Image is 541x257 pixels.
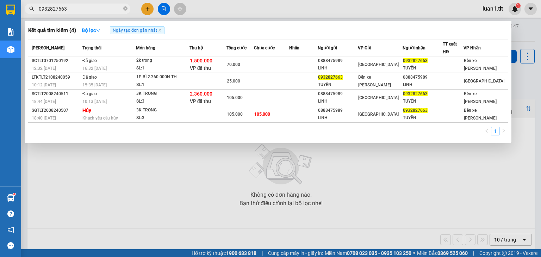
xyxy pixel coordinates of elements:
[483,127,491,135] li: Previous Page
[28,27,76,34] h3: Kết quả tìm kiếm ( 4 )
[82,99,107,104] span: 10:13 [DATE]
[403,81,442,88] div: LINH
[499,127,508,135] li: Next Page
[227,95,243,100] span: 105.000
[318,57,357,65] div: 0888475989
[32,74,80,81] div: LTKTLT2108240059
[82,91,97,96] span: Đã giao
[82,108,91,113] strong: Hủy
[13,193,15,195] sup: 1
[32,99,56,104] span: 18:44 [DATE]
[32,107,80,114] div: SGTLT2008240507
[403,114,442,122] div: TUYẾN
[82,82,107,87] span: 15:35 [DATE]
[318,114,357,122] div: LINH
[226,45,247,50] span: Tổng cước
[32,45,64,50] span: [PERSON_NAME]
[358,95,399,100] span: [GEOGRAPHIC_DATA]
[7,242,14,249] span: message
[32,90,80,98] div: SGTLT2008240511
[289,45,299,50] span: Nhãn
[32,82,56,87] span: 10:12 [DATE]
[502,129,506,133] span: right
[464,108,497,121] span: Bến xe [PERSON_NAME]
[318,81,357,88] div: TUYẾN
[7,46,14,53] img: warehouse-icon
[76,25,106,36] button: Bộ lọcdown
[136,81,189,89] div: SL: 1
[82,116,118,121] span: Khách yêu cầu hủy
[136,106,189,114] div: 3K TRONG
[7,210,14,217] span: question-circle
[254,112,270,117] span: 105.000
[318,90,357,98] div: 0888475989
[491,127,499,135] li: 1
[190,91,212,97] span: 2.360.000
[403,98,442,105] div: TUYẾN
[136,65,189,72] div: SL: 1
[123,6,128,11] span: close-circle
[483,127,491,135] button: left
[136,57,189,65] div: 2k trong
[464,91,497,104] span: Bến xe [PERSON_NAME]
[403,74,442,81] div: 0888475989
[227,62,240,67] span: 70.000
[190,98,211,104] span: VP đã thu
[318,45,337,50] span: Người gửi
[136,114,189,122] div: SL: 3
[96,28,101,33] span: down
[32,116,56,121] span: 18:40 [DATE]
[7,28,14,36] img: solution-icon
[358,62,399,67] span: [GEOGRAPHIC_DATA]
[403,91,428,96] span: 0932827663
[318,98,357,105] div: LINH
[123,6,128,12] span: close-circle
[403,65,442,72] div: TUYẾN
[32,66,56,71] span: 12:32 [DATE]
[464,58,497,71] span: Bến xe [PERSON_NAME]
[485,129,489,133] span: left
[136,45,155,50] span: Món hàng
[318,107,357,114] div: 0888475989
[39,5,122,13] input: Tìm tên, số ĐT hoặc mã đơn
[358,75,391,87] span: Bến xe [PERSON_NAME]
[318,75,343,80] span: 0932827663
[6,5,15,15] img: logo-vxr
[82,45,101,50] span: Trạng thái
[82,27,101,33] strong: Bộ lọc
[82,75,97,80] span: Đã giao
[136,90,189,98] div: 3K TRONG
[227,79,240,84] span: 25.000
[7,194,14,202] img: warehouse-icon
[82,58,97,63] span: Đã giao
[358,112,399,117] span: [GEOGRAPHIC_DATA]
[464,79,504,84] span: [GEOGRAPHIC_DATA]
[403,108,428,113] span: 0932827663
[7,226,14,233] span: notification
[29,6,34,11] span: search
[358,45,371,50] span: VP Gửi
[136,73,189,81] div: 1P BÌ 2.360.000N TH
[82,66,107,71] span: 16:32 [DATE]
[318,65,357,72] div: LINH
[227,112,243,117] span: 105.000
[403,45,425,50] span: Người nhận
[190,65,211,71] span: VP đã thu
[491,127,499,135] a: 1
[190,58,212,63] span: 1.500.000
[443,42,457,54] span: TT xuất HĐ
[403,58,428,63] span: 0932827663
[136,98,189,105] div: SL: 3
[464,45,481,50] span: VP Nhận
[254,45,275,50] span: Chưa cước
[189,45,203,50] span: Thu hộ
[499,127,508,135] button: right
[158,29,162,32] span: close
[110,26,164,34] span: Ngày tạo đơn gần nhất
[32,57,80,65] div: SGTLT0701250192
